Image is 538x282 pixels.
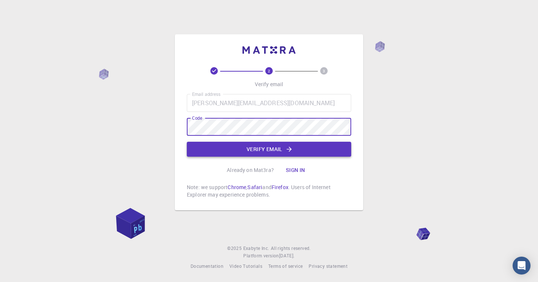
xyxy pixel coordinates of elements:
span: Platform version [243,252,279,260]
a: Chrome [228,184,246,191]
text: 3 [323,68,325,73]
a: Privacy statement [309,263,347,270]
span: Terms of service [268,263,303,269]
label: Code [192,115,202,121]
button: Sign in [280,163,311,178]
p: Already on Mat3ra? [227,166,274,174]
a: Safari [247,184,262,191]
span: [DATE] . [279,253,295,258]
a: Terms of service [268,263,303,270]
a: Documentation [191,263,223,270]
span: © 2025 [227,245,243,252]
label: Email address [192,91,220,97]
span: Exabyte Inc. [243,245,269,251]
p: Verify email [255,81,284,88]
a: [DATE]. [279,252,295,260]
span: Video Tutorials [229,263,262,269]
a: Exabyte Inc. [243,245,269,252]
button: Verify email [187,142,351,157]
span: Privacy statement [309,263,347,269]
a: Video Tutorials [229,263,262,270]
span: All rights reserved. [271,245,311,252]
a: Firefox [272,184,288,191]
text: 2 [268,68,270,73]
div: Open Intercom Messenger [513,257,531,275]
p: Note: we support , and . Users of Internet Explorer may experience problems. [187,184,351,198]
span: Documentation [191,263,223,269]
